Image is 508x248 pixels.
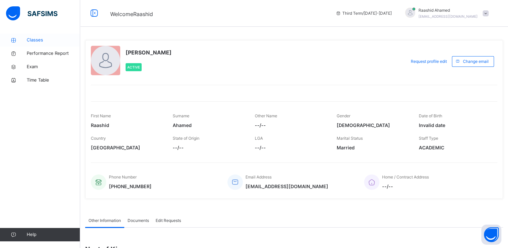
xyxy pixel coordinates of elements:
div: RaashidAhamed [398,7,492,19]
span: Welcome Raashid [110,11,153,17]
span: Time Table [27,77,80,84]
span: Classes [27,37,80,43]
span: Invalid date [419,122,491,129]
span: Married [337,144,408,151]
span: Exam [27,64,80,70]
span: ACADEMIC [419,144,491,151]
span: --/-- [255,122,327,129]
span: --/-- [382,183,429,190]
span: Help [27,231,80,238]
span: [GEOGRAPHIC_DATA] [91,144,163,151]
span: Home / Contract Address [382,174,429,179]
span: Other Name [255,113,277,118]
span: Marital Status [337,136,363,141]
span: Ahamed [173,122,244,129]
span: [PERSON_NAME] [126,48,172,56]
span: Raashid Ahamed [418,7,478,13]
span: Country [91,136,106,141]
span: [DEMOGRAPHIC_DATA] [337,122,408,129]
span: Date of Birth [419,113,442,118]
img: safsims [6,6,57,20]
span: [EMAIL_ADDRESS][DOMAIN_NAME] [418,14,478,18]
span: [EMAIL_ADDRESS][DOMAIN_NAME] [245,183,328,190]
span: Phone Number [109,174,137,179]
span: session/term information [336,10,392,16]
span: --/-- [173,144,244,151]
span: State of Origin [173,136,199,141]
span: --/-- [255,144,327,151]
span: Surname [173,113,189,118]
span: LGA [255,136,263,141]
span: Edit Requests [156,218,181,224]
span: Email Address [245,174,272,179]
span: [PHONE_NUMBER] [109,183,152,190]
span: Active [127,65,140,69]
span: Raashid [91,122,163,129]
span: Request profile edit [411,58,447,65]
span: Staff Type [419,136,438,141]
span: Gender [337,113,350,118]
span: Performance Report [27,50,80,57]
span: Documents [128,218,149,224]
button: Open asap [481,225,501,245]
span: Other Information [89,218,121,224]
span: Change email [463,58,489,65]
span: First Name [91,113,111,118]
